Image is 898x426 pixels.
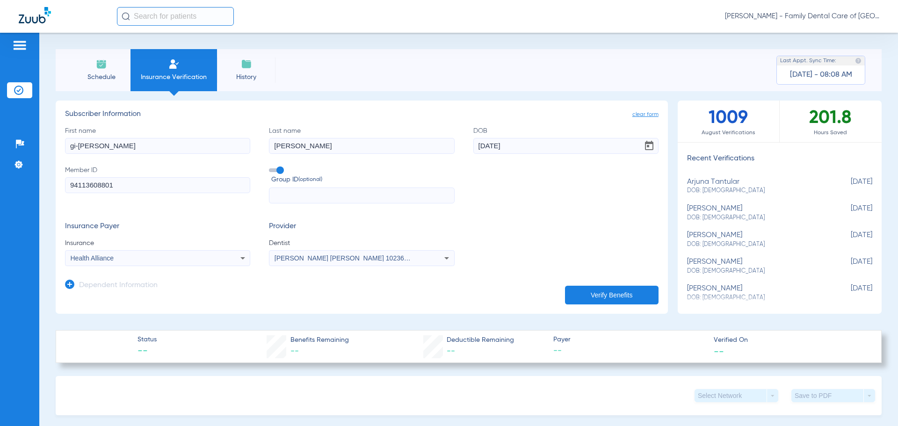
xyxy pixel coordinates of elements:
span: Payer [553,335,706,345]
span: DOB: [DEMOGRAPHIC_DATA] [687,187,826,195]
span: [DATE] [826,204,872,222]
span: Insurance Verification [138,72,210,82]
input: First name [65,138,250,154]
span: Health Alliance [71,254,114,262]
img: last sync help info [855,58,862,64]
span: [DATE] [826,231,872,248]
span: Schedule [79,72,123,82]
div: [PERSON_NAME] [687,231,826,248]
img: Manual Insurance Verification [168,58,180,70]
span: August Verifications [678,128,779,137]
span: [PERSON_NAME] - Family Dental Care of [GEOGRAPHIC_DATA] [725,12,879,21]
h3: Insurance Payer [65,222,250,231]
span: [DATE] - 08:08 AM [790,70,852,79]
div: 1009 [678,101,780,142]
h3: Subscriber Information [65,110,659,119]
span: Status [138,335,157,345]
span: -- [138,345,157,358]
span: Dentist [269,238,454,248]
span: Benefits Remaining [290,335,349,345]
div: 201.8 [780,101,882,142]
span: clear form [632,110,659,119]
span: DOB: [DEMOGRAPHIC_DATA] [687,294,826,302]
img: Zuub Logo [19,7,51,23]
span: Verified On [714,335,866,345]
span: -- [447,347,455,355]
input: Last name [269,138,454,154]
h3: Dependent Information [79,281,158,290]
img: History [241,58,252,70]
span: -- [290,347,299,355]
span: Group ID [271,175,454,185]
span: DOB: [DEMOGRAPHIC_DATA] [687,240,826,249]
span: DOB: [DEMOGRAPHIC_DATA] [687,214,826,222]
label: DOB [473,126,659,154]
span: [PERSON_NAME] [PERSON_NAME] 1023648664 [275,254,422,262]
div: arjuna tantular [687,178,826,195]
div: [PERSON_NAME] [687,258,826,275]
img: Search Icon [122,12,130,21]
span: [DATE] [826,258,872,275]
label: First name [65,126,250,154]
h3: Recent Verifications [678,154,882,164]
span: [DATE] [826,284,872,302]
span: [DATE] [826,178,872,195]
h3: Provider [269,222,454,231]
input: Member ID [65,177,250,193]
span: -- [553,345,706,357]
span: -- [714,346,724,356]
span: Deductible Remaining [447,335,514,345]
div: [PERSON_NAME] [687,204,826,222]
button: Open calendar [640,137,659,155]
img: Schedule [96,58,107,70]
span: Last Appt. Sync Time: [780,56,836,65]
span: Hours Saved [780,128,882,137]
button: Verify Benefits [565,286,659,304]
input: DOBOpen calendar [473,138,659,154]
label: Member ID [65,166,250,204]
input: Search for patients [117,7,234,26]
img: hamburger-icon [12,40,27,51]
span: Insurance [65,238,250,248]
span: History [224,72,268,82]
label: Last name [269,126,454,154]
small: (optional) [298,175,322,185]
div: [PERSON_NAME] [687,284,826,302]
span: DOB: [DEMOGRAPHIC_DATA] [687,267,826,275]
